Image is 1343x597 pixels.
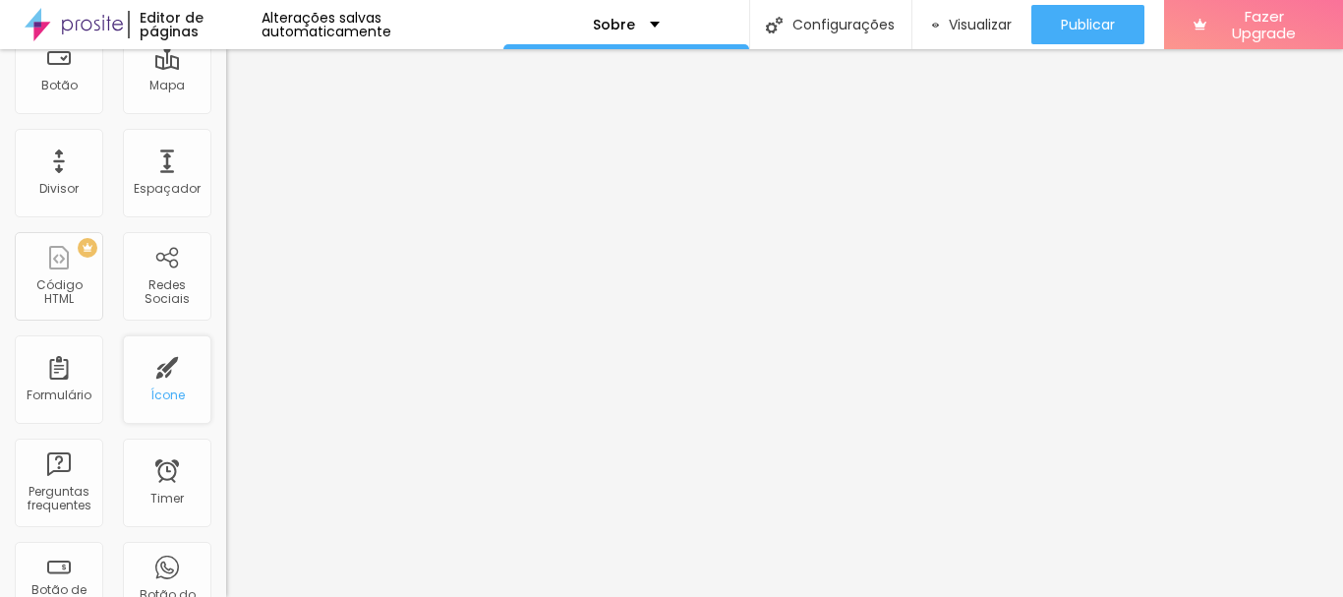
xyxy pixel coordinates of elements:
[262,11,503,38] div: Alterações salvas automaticamente
[949,17,1012,32] span: Visualizar
[20,485,97,513] div: Perguntas frequentes
[932,17,940,33] img: view-1.svg
[149,79,185,92] div: Mapa
[27,388,91,402] div: Formulário
[593,18,635,31] p: Sobre
[128,278,205,307] div: Redes Sociais
[1214,8,1314,42] span: Fazer Upgrade
[766,17,783,33] img: Icone
[41,79,78,92] div: Botão
[912,5,1032,44] button: Visualizar
[20,278,97,307] div: Código HTML
[39,182,79,196] div: Divisor
[150,492,184,506] div: Timer
[1061,17,1115,32] span: Publicar
[226,49,1343,597] iframe: Editor
[134,182,201,196] div: Espaçador
[128,11,261,38] div: Editor de páginas
[150,388,185,402] div: Ícone
[1031,5,1144,44] button: Publicar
